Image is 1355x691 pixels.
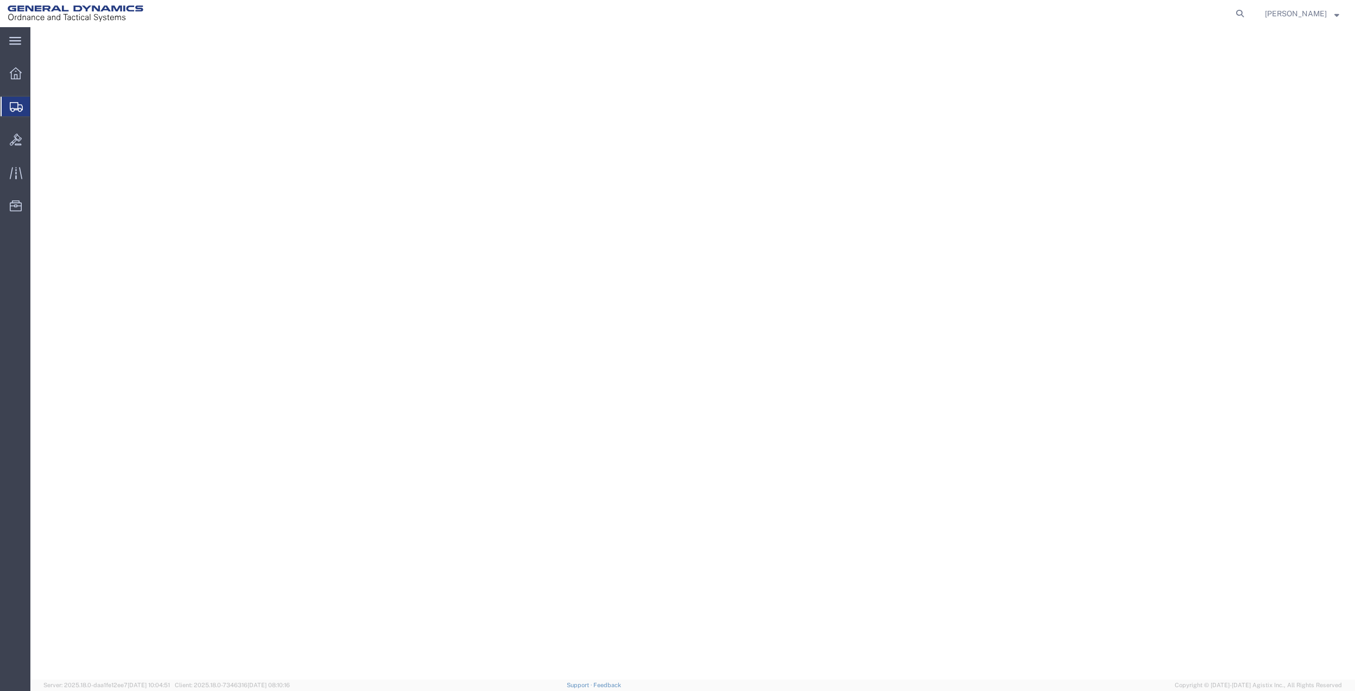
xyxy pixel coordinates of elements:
span: Client: 2025.18.0-7346316 [175,682,290,688]
span: [DATE] 08:10:16 [248,682,290,688]
span: [DATE] 10:04:51 [128,682,170,688]
span: Copyright © [DATE]-[DATE] Agistix Inc., All Rights Reserved [1175,681,1342,690]
a: Feedback [593,682,621,688]
span: Nicholas Bohmer [1265,8,1327,20]
a: Support [567,682,594,688]
iframe: FS Legacy Container [30,27,1355,680]
span: Server: 2025.18.0-daa1fe12ee7 [43,682,170,688]
img: logo [8,5,143,22]
button: [PERSON_NAME] [1264,7,1340,20]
